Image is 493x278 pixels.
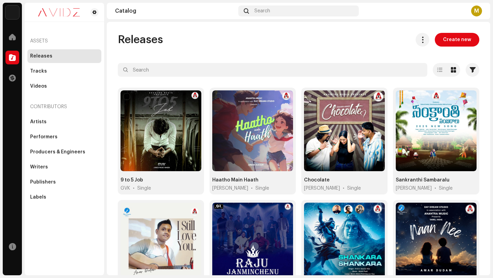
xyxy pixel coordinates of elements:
div: 9 to 5 Job [121,177,143,184]
span: • [434,185,436,192]
span: Mohiniraj [396,185,432,192]
img: 10d72f0b-d06a-424f-aeaa-9c9f537e57b6 [5,5,19,19]
span: • [133,185,135,192]
div: Producers & Engineers [30,149,85,155]
div: Single [439,185,453,192]
re-m-nav-item: Artists [27,115,101,129]
re-m-nav-item: Releases [27,49,101,63]
div: Chocolate [304,177,330,184]
div: Single [347,185,361,192]
span: • [343,185,344,192]
button: Create new [435,33,479,47]
img: 0c631eef-60b6-411a-a233-6856366a70de [30,8,88,16]
re-m-nav-item: Writers [27,160,101,174]
div: Haatho Main Haath [212,177,258,184]
span: Amar Dudam [212,185,248,192]
div: Labels [30,194,46,200]
span: • [251,185,253,192]
re-a-nav-header: Contributors [27,99,101,115]
re-a-nav-header: Assets [27,33,101,49]
re-m-nav-item: Producers & Engineers [27,145,101,159]
re-m-nav-item: Labels [27,190,101,204]
div: Artists [30,119,47,125]
span: Releases [118,33,163,47]
input: Search [118,63,427,77]
div: Performers [30,134,58,140]
div: Tracks [30,68,47,74]
div: Releases [30,53,52,59]
div: Publishers [30,179,56,185]
span: Search [254,8,270,14]
re-m-nav-item: Tracks [27,64,101,78]
div: Single [255,185,269,192]
div: M [471,5,482,16]
div: Videos [30,84,47,89]
span: GVK [121,185,130,192]
span: Kailash Shanmugaa [304,185,340,192]
re-m-nav-item: Performers [27,130,101,144]
div: Sankranthi Sambaralu [396,177,450,184]
re-m-nav-item: Videos [27,79,101,93]
re-m-nav-item: Publishers [27,175,101,189]
div: Catalog [115,8,236,14]
div: Writers [30,164,48,170]
span: Create new [443,33,471,47]
div: Single [137,185,151,192]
